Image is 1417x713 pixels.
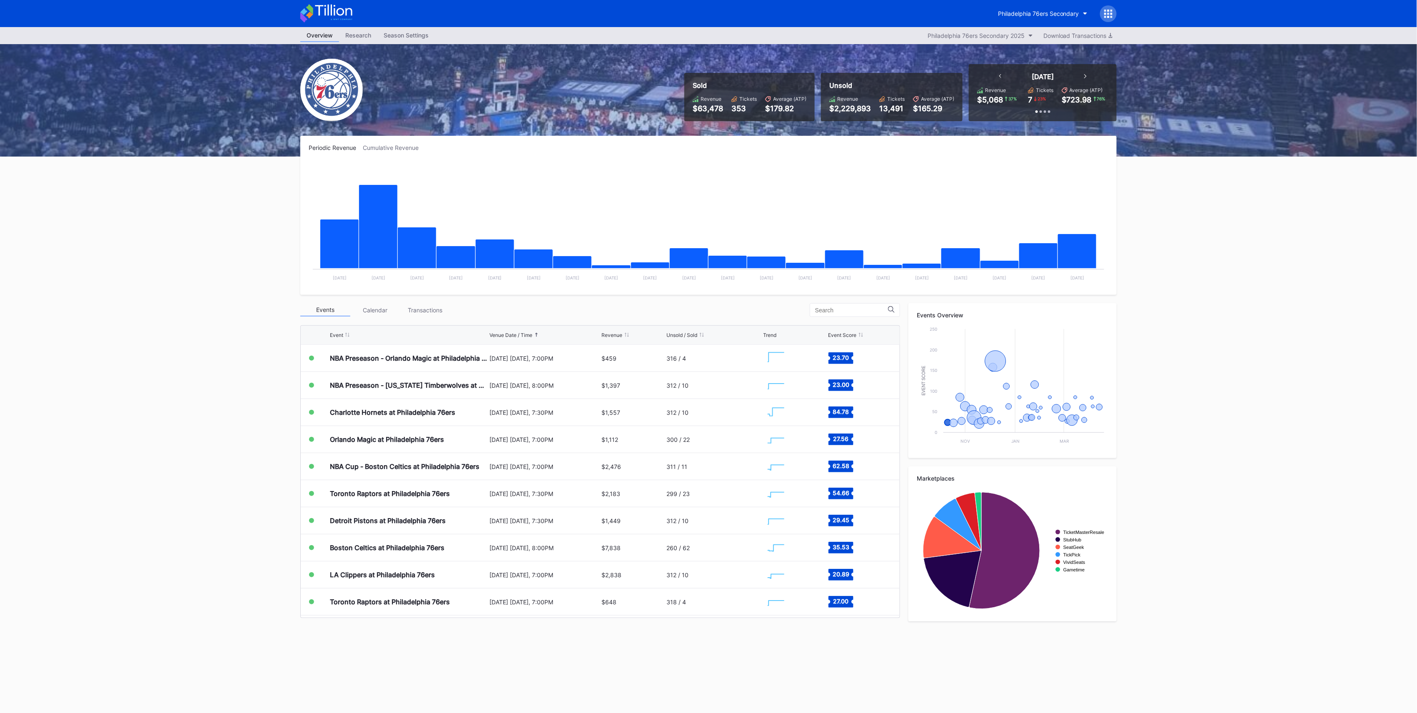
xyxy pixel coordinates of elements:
[815,307,888,314] input: Search
[372,275,385,280] text: [DATE]
[763,564,788,585] svg: Chart title
[1063,530,1104,535] text: TicketMasterResale
[602,355,617,362] div: $459
[833,598,848,605] text: 27.00
[489,544,600,551] div: [DATE] [DATE], 8:00PM
[833,489,849,496] text: 54.66
[1036,87,1053,93] div: Tickets
[1096,95,1106,102] div: 76 %
[330,543,444,552] div: Boston Celtics at Philadelphia 76ers
[602,544,621,551] div: $7,838
[410,275,424,280] text: [DATE]
[992,6,1094,21] button: Philadelphia 76ers Secondary
[993,275,1007,280] text: [DATE]
[377,29,435,42] a: Season Settings
[693,104,723,113] div: $63,478
[773,96,806,102] div: Average (ATP)
[602,463,621,470] div: $2,476
[833,354,849,361] text: 23.70
[763,591,788,612] svg: Chart title
[887,96,905,102] div: Tickets
[1063,567,1085,572] text: Gametime
[763,332,777,338] div: Trend
[400,304,450,317] div: Transactions
[1039,30,1117,41] button: Download Transactions
[449,275,463,280] text: [DATE]
[330,381,487,389] div: NBA Preseason - [US_STATE] Timberwolves at Philadelphia 76ers
[602,436,619,443] div: $1,112
[667,517,689,524] div: 312 / 10
[721,275,735,280] text: [DATE]
[489,332,532,338] div: Venue Date / Time
[602,409,621,416] div: $1,557
[330,435,444,444] div: Orlando Magic at Philadelphia 76ers
[1008,95,1018,102] div: 37 %
[667,544,690,551] div: 260 / 62
[833,543,849,551] text: 35.53
[330,408,455,416] div: Charlotte Hornets at Philadelphia 76ers
[602,382,621,389] div: $1,397
[917,325,1108,450] svg: Chart title
[604,275,618,280] text: [DATE]
[833,571,849,578] text: 20.89
[763,348,788,369] svg: Chart title
[602,598,617,606] div: $648
[339,29,377,41] div: Research
[1037,95,1047,102] div: 23 %
[833,408,849,415] text: 84.78
[682,275,696,280] text: [DATE]
[602,490,621,497] div: $2,183
[763,375,788,396] svg: Chart title
[833,462,849,469] text: 62.58
[667,490,690,497] div: 299 / 23
[1032,275,1045,280] text: [DATE]
[309,144,363,151] div: Periodic Revenue
[763,510,788,531] svg: Chart title
[960,439,970,444] text: Nov
[350,304,400,317] div: Calendar
[838,275,851,280] text: [DATE]
[693,81,806,90] div: Sold
[954,275,968,280] text: [DATE]
[833,435,848,442] text: 27.56
[330,489,450,498] div: Toronto Raptors at Philadelphia 76ers
[333,275,347,280] text: [DATE]
[701,96,721,102] div: Revenue
[1063,552,1081,557] text: TickPick
[799,275,813,280] text: [DATE]
[489,355,600,362] div: [DATE] [DATE], 7:00PM
[489,490,600,497] div: [DATE] [DATE], 7:30PM
[566,275,579,280] text: [DATE]
[763,402,788,423] svg: Chart title
[667,571,689,578] div: 312 / 10
[309,162,1108,287] svg: Chart title
[602,571,622,578] div: $2,838
[489,598,600,606] div: [DATE] [DATE], 7:00PM
[602,517,621,524] div: $1,449
[667,436,690,443] div: 300 / 22
[930,347,937,352] text: 200
[763,456,788,477] svg: Chart title
[932,409,937,414] text: 50
[1011,439,1020,444] text: Jan
[377,29,435,41] div: Season Settings
[765,104,806,113] div: $179.82
[300,29,339,42] a: Overview
[489,517,600,524] div: [DATE] [DATE], 7:30PM
[339,29,377,42] a: Research
[985,87,1006,93] div: Revenue
[837,96,858,102] div: Revenue
[667,332,698,338] div: Unsold / Sold
[828,332,857,338] div: Event Score
[930,389,937,394] text: 100
[602,332,623,338] div: Revenue
[330,598,450,606] div: Toronto Raptors at Philadelphia 76ers
[829,81,954,90] div: Unsold
[488,275,502,280] text: [DATE]
[922,366,926,396] text: Event Score
[876,275,890,280] text: [DATE]
[935,430,937,435] text: 0
[1028,95,1032,104] div: 7
[667,409,689,416] div: 312 / 10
